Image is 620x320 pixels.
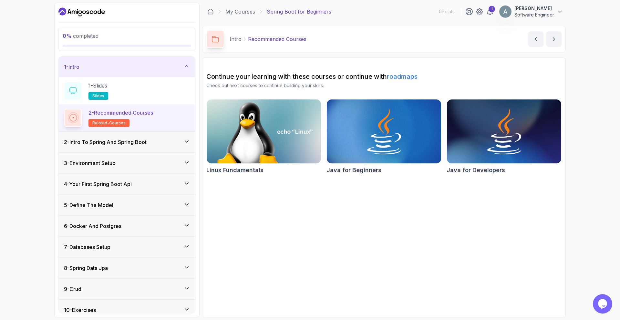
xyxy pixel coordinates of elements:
h2: Continue your learning with these courses or continue with [206,72,562,81]
h3: 2 - Intro To Spring And Spring Boot [64,138,147,146]
p: Check out next courses to continue building your skills. [206,82,562,89]
h2: Java for Beginners [326,166,381,175]
button: 8-Spring Data Jpa [59,258,195,278]
a: roadmaps [387,73,418,80]
a: Java for Developers cardJava for Developers [447,99,562,175]
button: 2-Recommended Coursesrelated-courses [64,109,190,127]
button: 1-Intro [59,57,195,77]
iframe: chat widget [593,294,614,314]
a: Dashboard [58,7,105,17]
a: My Courses [225,8,255,15]
a: Java for Beginners cardJava for Beginners [326,99,441,175]
button: 5-Define The Model [59,195,195,215]
img: Linux Fundamentals card [207,99,321,163]
p: Spring Boot for Beginners [267,8,331,15]
a: 1 [486,8,494,15]
button: 4-Your First Spring Boot Api [59,174,195,194]
h2: Linux Fundamentals [206,166,263,175]
button: 6-Docker And Postgres [59,216,195,236]
span: completed [63,33,98,39]
a: Dashboard [207,8,214,15]
img: Java for Developers card [447,99,561,163]
button: previous content [528,31,543,47]
button: 3-Environment Setup [59,153,195,173]
p: Intro [230,35,242,43]
button: next content [546,31,562,47]
p: 0 Points [439,8,455,15]
span: 0 % [63,33,72,39]
img: user profile image [499,5,512,18]
h3: 9 - Crud [64,285,81,293]
p: 1 - Slides [88,82,107,89]
button: 2-Intro To Spring And Spring Boot [59,132,195,152]
h3: 1 - Intro [64,63,79,71]
h3: 3 - Environment Setup [64,159,116,167]
h3: 6 - Docker And Postgres [64,222,121,230]
h3: 4 - Your First Spring Boot Api [64,180,132,188]
button: 1-Slidesslides [64,82,190,100]
span: slides [92,93,104,98]
div: 1 [489,6,495,12]
p: 2 - Recommended Courses [88,109,153,117]
h3: 7 - Databases Setup [64,243,110,251]
p: Software Engineer [514,12,554,18]
h3: 8 - Spring Data Jpa [64,264,108,272]
h3: 5 - Define The Model [64,201,113,209]
p: [PERSON_NAME] [514,5,554,12]
button: user profile image[PERSON_NAME]Software Engineer [499,5,563,18]
img: Java for Beginners card [327,99,441,163]
a: Linux Fundamentals cardLinux Fundamentals [206,99,321,175]
h2: Java for Developers [447,166,505,175]
p: Recommended Courses [248,35,306,43]
h3: 10 - Exercises [64,306,96,314]
button: 9-Crud [59,279,195,299]
span: related-courses [92,120,126,126]
button: 7-Databases Setup [59,237,195,257]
